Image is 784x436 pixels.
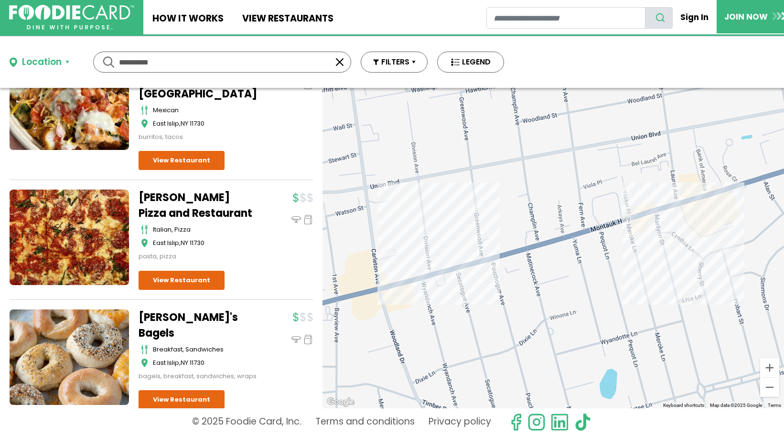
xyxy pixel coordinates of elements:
img: Google [325,396,356,408]
svg: check us out on facebook [507,413,525,431]
a: View Restaurant [139,151,225,170]
img: FoodieCard; Eat, Drink, Save, Donate [9,5,134,30]
span: NY [181,358,188,367]
p: © 2025 Foodie Card, Inc. [192,413,301,431]
span: 11730 [190,238,204,247]
img: pickup_icon.svg [303,335,313,344]
img: map_icon.svg [141,238,148,248]
a: [PERSON_NAME]'s Bagels [139,309,258,341]
span: East Islip [153,358,179,367]
img: cutlery_icon.svg [141,345,148,354]
button: Zoom in [760,358,779,377]
a: Sign In [673,7,717,28]
div: burritos, tacos [139,132,258,142]
a: View Restaurant [139,390,225,409]
input: restaurant search [486,7,645,29]
img: dinein_icon.svg [291,215,301,224]
span: East Islip [153,238,179,247]
div: bagels, breakfast, sandwiches, wraps [139,372,258,381]
img: linkedin.svg [550,413,569,431]
a: [PERSON_NAME] Pizza and Restaurant [139,190,258,221]
button: Location [10,55,69,69]
img: cutlery_icon.svg [141,106,148,115]
img: map_icon.svg [141,358,148,368]
div: pasta, pizza [139,252,258,261]
span: NY [181,238,188,247]
a: Terms [768,403,781,408]
div: , [153,358,258,368]
img: map_icon.svg [141,119,148,128]
div: , [153,238,258,248]
span: NY [181,119,188,128]
button: search [645,7,673,29]
a: View Restaurant [139,271,225,290]
div: mexican [153,106,258,115]
button: Keyboard shortcuts [663,402,704,409]
div: breakfast, sandwiches [153,345,258,354]
button: FILTERS [361,52,428,73]
button: LEGEND [437,52,504,73]
div: , [153,119,258,128]
button: Zoom out [760,378,779,397]
span: 11730 [190,119,204,128]
img: tiktok.svg [574,413,592,431]
span: East Islip [153,119,179,128]
a: Open this area in Google Maps (opens a new window) [325,396,356,408]
a: Privacy policy [429,413,491,431]
span: 11730 [190,358,204,367]
div: Location [22,55,62,69]
span: Map data ©2025 Google [710,403,762,408]
img: pickup_icon.svg [303,215,313,224]
div: italian, pizza [153,225,258,234]
img: dinein_icon.svg [291,335,301,344]
img: cutlery_icon.svg [141,225,148,234]
a: Terms and conditions [315,413,415,431]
